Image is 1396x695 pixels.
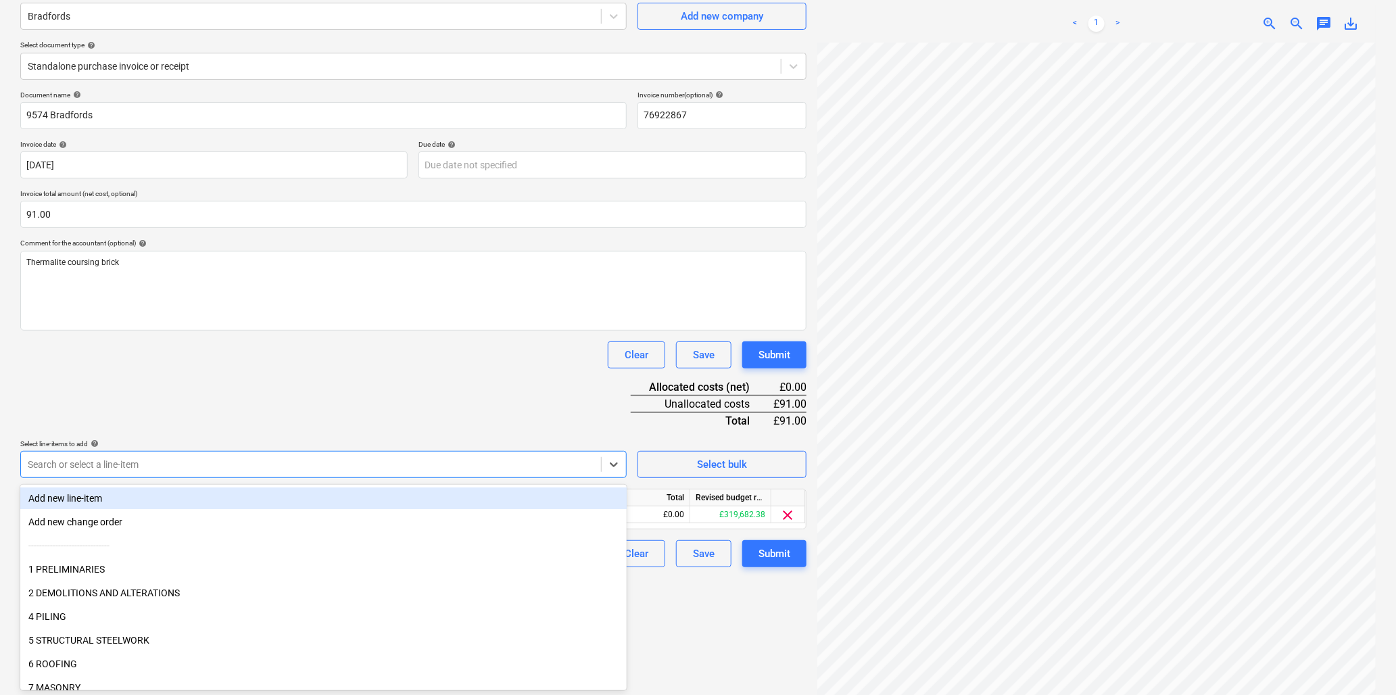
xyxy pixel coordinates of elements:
[20,558,627,580] div: 1 PRELIMINARIES
[631,412,771,429] div: Total
[1289,16,1305,32] span: zoom_out
[759,346,790,364] div: Submit
[1343,16,1359,32] span: save_alt
[1088,16,1105,32] a: Page 1 is your current page
[20,91,627,99] div: Document name
[1262,16,1278,32] span: zoom_in
[418,140,806,149] div: Due date
[609,506,690,523] div: £0.00
[690,489,771,506] div: Revised budget remaining
[20,606,627,627] div: 4 PILING
[693,545,715,562] div: Save
[693,346,715,364] div: Save
[713,91,723,99] span: help
[780,507,796,523] span: clear
[136,239,147,247] span: help
[445,141,456,149] span: help
[771,396,807,412] div: £91.00
[1067,16,1083,32] a: Previous page
[20,629,627,651] div: 5 STRUCTURAL STEELWORK
[20,535,627,556] div: ------------------------------
[676,540,731,567] button: Save
[697,456,747,473] div: Select bulk
[637,451,807,478] button: Select bulk
[608,341,665,368] button: Clear
[20,189,807,201] p: Invoice total amount (net cost, optional)
[20,201,807,228] input: Invoice total amount (net cost, optional)
[690,506,771,523] div: £319,682.38
[631,396,771,412] div: Unallocated costs
[637,102,807,129] input: Invoice number
[759,545,790,562] div: Submit
[20,511,627,533] div: Add new change order
[418,151,806,178] input: Due date not specified
[742,341,807,368] button: Submit
[70,91,81,99] span: help
[631,379,771,396] div: Allocated costs (net)
[20,582,627,604] div: 2 DEMOLITIONS AND ALTERATIONS
[681,7,763,25] div: Add new company
[88,439,99,448] span: help
[637,3,807,30] button: Add new company
[637,91,807,99] div: Invoice number (optional)
[20,140,408,149] div: Invoice date
[20,239,807,247] div: Comment for the accountant (optional)
[1328,630,1396,695] iframe: Chat Widget
[26,258,119,267] span: Thermalite coursing brick
[625,346,648,364] div: Clear
[20,439,627,448] div: Select line-items to add
[771,412,807,429] div: £91.00
[20,653,627,675] div: 6 ROOFING
[608,540,665,567] button: Clear
[625,545,648,562] div: Clear
[676,341,731,368] button: Save
[56,141,67,149] span: help
[771,379,807,396] div: £0.00
[1110,16,1126,32] a: Next page
[1316,16,1332,32] span: chat
[20,41,807,49] div: Select document type
[85,41,95,49] span: help
[609,489,690,506] div: Total
[742,540,807,567] button: Submit
[20,151,408,178] input: Invoice date not specified
[20,487,627,509] div: Add new line-item
[20,102,627,129] input: Document name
